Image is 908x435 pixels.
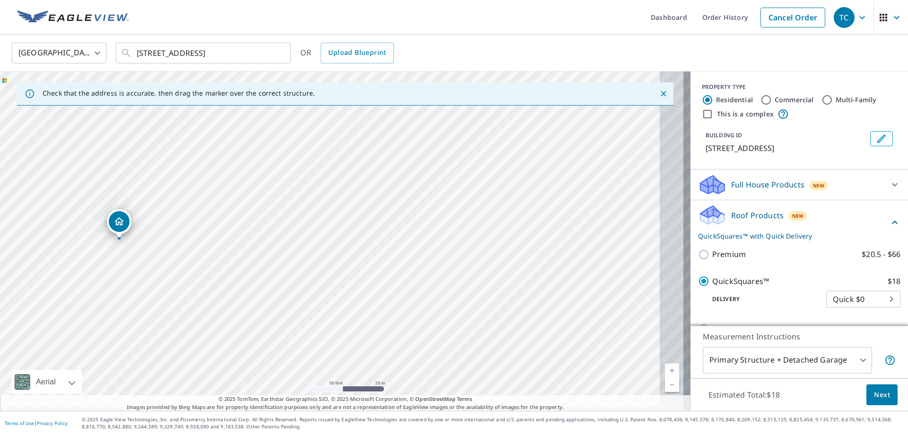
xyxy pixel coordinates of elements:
img: EV Logo [17,10,129,25]
p: Measurement Instructions [703,331,896,342]
p: Estimated Total: $18 [701,384,787,405]
a: Terms [457,395,472,402]
button: Next [866,384,898,406]
a: Cancel Order [760,8,825,27]
span: Next [874,389,890,401]
p: Gutter [712,323,736,335]
label: This is a complex [717,109,774,119]
div: Roof ProductsNewQuickSquares™ with Quick Delivery [698,204,900,241]
a: Current Level 19, Zoom In [665,364,679,378]
div: Full House ProductsNew [698,173,900,196]
div: TC [834,7,855,28]
div: Quick $0 [826,286,900,312]
p: | [5,420,68,426]
div: [GEOGRAPHIC_DATA] [12,40,106,66]
p: $18 [888,275,900,287]
label: Commercial [775,95,814,105]
p: BUILDING ID [706,131,742,139]
div: Aerial [11,370,82,394]
input: Search by address or latitude-longitude [137,40,271,66]
a: Current Level 19, Zoom Out [665,378,679,392]
p: $20.5 - $66 [862,249,900,260]
label: Multi-Family [836,95,877,105]
div: PROPERTY TYPE [702,83,897,91]
span: Upload Blueprint [328,47,386,59]
p: Delivery [698,295,826,303]
p: Roof Products [731,210,784,221]
div: OR [300,43,394,63]
p: Premium [712,249,746,260]
a: OpenStreetMap [415,395,455,402]
a: Terms of Use [5,420,34,426]
button: Close [657,88,670,100]
a: Upload Blueprint [321,43,393,63]
span: New [813,182,825,189]
button: Edit building 1 [870,131,893,146]
p: QuickSquares™ with Quick Delivery [698,231,889,241]
div: Primary Structure + Detached Garage [703,347,872,373]
p: Check that the address is accurate, then drag the marker over the correct structure. [43,89,315,98]
div: Dropped pin, building 1, Residential property, 238 Sussex Way Greensburg, PA 15601 [107,209,131,239]
p: [STREET_ADDRESS] [706,142,866,154]
span: © 2025 TomTom, Earthstar Geographics SIO, © 2025 Microsoft Corporation, © [218,395,472,403]
div: Aerial [33,370,59,394]
span: Your report will include the primary structure and a detached garage if one exists. [884,355,896,366]
p: QuickSquares™ [712,275,769,287]
p: $13 [888,323,900,335]
a: Privacy Policy [37,420,68,426]
p: Full House Products [731,179,804,190]
p: © 2025 Eagle View Technologies, Inc. and Pictometry International Corp. All Rights Reserved. Repo... [82,416,903,430]
span: New [792,212,804,220]
label: Residential [716,95,753,105]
